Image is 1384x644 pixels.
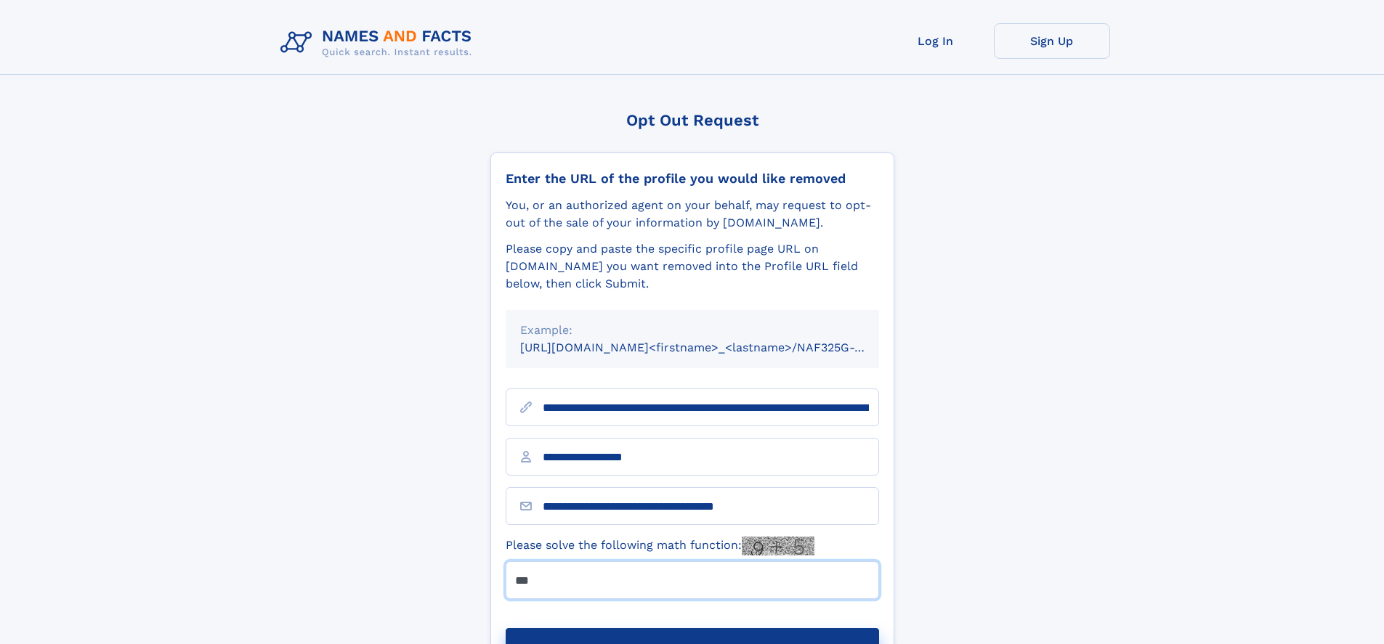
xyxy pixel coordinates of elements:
[490,111,894,129] div: Opt Out Request
[520,322,865,339] div: Example:
[878,23,994,59] a: Log In
[520,341,907,354] small: [URL][DOMAIN_NAME]<firstname>_<lastname>/NAF325G-xxxxxxxx
[506,197,879,232] div: You, or an authorized agent on your behalf, may request to opt-out of the sale of your informatio...
[994,23,1110,59] a: Sign Up
[506,537,814,555] label: Please solve the following math function:
[506,240,879,293] div: Please copy and paste the specific profile page URL on [DOMAIN_NAME] you want removed into the Pr...
[275,23,484,62] img: Logo Names and Facts
[506,171,879,187] div: Enter the URL of the profile you would like removed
